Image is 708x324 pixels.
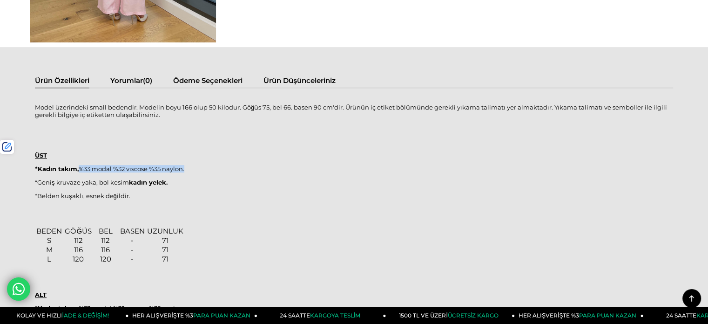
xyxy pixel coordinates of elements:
span: 116 [74,245,83,254]
span: S [47,236,51,245]
span: Yorumlar [110,76,143,85]
span: 71 [162,236,169,245]
a: Ürün Düşünceleriniz [263,76,336,88]
span: 71 [162,255,169,263]
span: UZUNLUK [147,227,183,235]
span: PARA PUAN KAZAN [579,312,636,319]
u: ALT [35,291,47,298]
span: PARA PUAN KAZAN [193,312,250,319]
span: KARGOYA TESLİM [310,312,360,319]
span: - [131,236,134,245]
span: BASEN [120,227,145,235]
strong: *Kadın takım, [35,304,79,312]
span: 71 [162,245,169,254]
span: GÖĞÜS [65,227,92,235]
span: - [131,255,134,263]
a: HER ALIŞVERİŞTE %3PARA PUAN KAZAN [129,307,258,324]
a: 24 SAATTEKARGOYA TESLİM [257,307,386,324]
span: ÜCRETSİZ KARGO [448,312,499,319]
span: L [47,255,51,263]
a: Yorumlar(0) [110,76,152,88]
p: %33 modal %32 vıscose %35 naylon. [35,304,673,312]
a: HER ALIŞVERİŞTE %3PARA PUAN KAZAN [515,307,644,324]
span: 112 [101,236,110,245]
a: Ürün Özellikleri [35,76,89,88]
span: 112 [74,236,83,245]
p: Model üzerindeki small bedendir. Modelin boyu 166 olup 50 kilodur. Göğüs 75, bel 66. basen 90 cm'... [35,103,673,118]
a: Ödeme Seçenekleri [173,76,243,88]
strong: kadın yelek. [129,179,168,186]
p: *Geniş kruvaze yaka, bol kesim [35,179,673,186]
u: ÜST [35,152,47,159]
p: %33 modal %32 vıscose %35 naylon. [35,165,673,172]
span: M [46,245,53,254]
span: 120 [73,255,84,263]
span: - [131,245,134,254]
span: 116 [101,245,110,254]
strong: *Kadın takım, [35,165,79,172]
span: BEL [99,227,113,235]
span: 120 [100,255,111,263]
span: İADE & DEĞİŞİM! [62,312,108,319]
a: 1500 TL VE ÜZERİÜCRETSİZ KARGO [386,307,515,324]
span: (0) [143,76,152,85]
span: BEDEN [36,227,62,235]
p: *Belden kuşaklı, esnek değildir. [35,192,673,200]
